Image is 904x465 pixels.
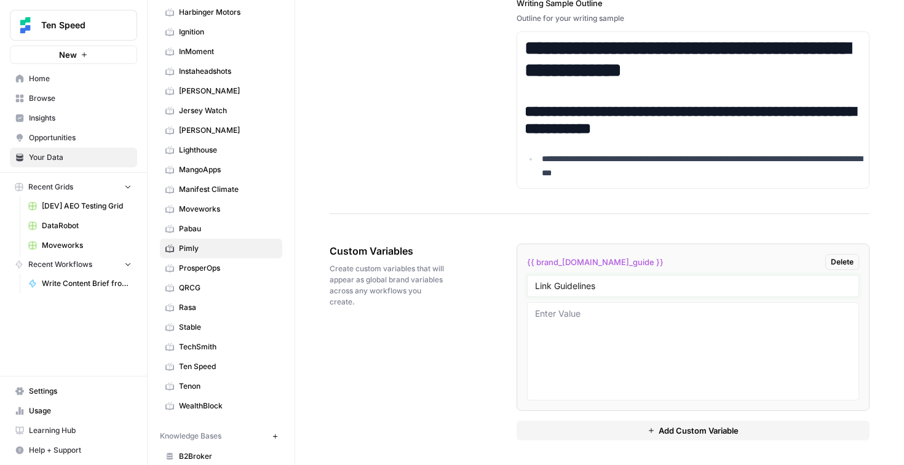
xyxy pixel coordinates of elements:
[160,317,282,337] a: Stable
[825,254,859,270] button: Delete
[179,381,277,392] span: Tenon
[29,425,132,436] span: Learning Hub
[179,145,277,156] span: Lighthouse
[42,220,132,231] span: DataRobot
[160,62,282,81] a: Instaheadshots
[10,401,137,421] a: Usage
[59,49,77,61] span: New
[10,255,137,274] button: Recent Workflows
[10,10,137,41] button: Workspace: Ten Speed
[42,278,132,289] span: Write Content Brief from Keyword [DEV]
[179,263,277,274] span: ProsperOps
[23,196,137,216] a: [DEV] AEO Testing Grid
[160,121,282,140] a: [PERSON_NAME]
[29,405,132,416] span: Usage
[160,199,282,219] a: Moveworks
[831,256,854,268] span: Delete
[29,445,132,456] span: Help + Support
[160,140,282,160] a: Lighthouse
[10,89,137,108] a: Browse
[179,400,277,411] span: WealthBlock
[14,14,36,36] img: Ten Speed Logo
[10,421,137,440] a: Learning Hub
[29,93,132,104] span: Browse
[179,85,277,97] span: [PERSON_NAME]
[10,69,137,89] a: Home
[179,66,277,77] span: Instaheadshots
[179,322,277,333] span: Stable
[527,256,664,268] span: {{ brand_[DOMAIN_NAME]_guide }}
[10,108,137,128] a: Insights
[160,42,282,62] a: InMoment
[29,113,132,124] span: Insights
[10,148,137,167] a: Your Data
[160,298,282,317] a: Rasa
[179,451,277,462] span: B2Broker
[179,223,277,234] span: Pabau
[23,236,137,255] a: Moveworks
[160,431,221,442] span: Knowledge Bases
[179,7,277,18] span: Harbinger Motors
[517,421,870,440] button: Add Custom Variable
[179,184,277,195] span: Manifest Climate
[179,204,277,215] span: Moveworks
[23,274,137,293] a: Write Content Brief from Keyword [DEV]
[179,341,277,352] span: TechSmith
[160,258,282,278] a: ProsperOps
[179,105,277,116] span: Jersey Watch
[29,132,132,143] span: Opportunities
[160,337,282,357] a: TechSmith
[160,396,282,416] a: WealthBlock
[179,361,277,372] span: Ten Speed
[160,2,282,22] a: Harbinger Motors
[29,73,132,84] span: Home
[23,216,137,236] a: DataRobot
[179,46,277,57] span: InMoment
[41,19,116,31] span: Ten Speed
[179,243,277,254] span: Pimly
[517,13,870,24] div: Outline for your writing sample
[160,219,282,239] a: Pabau
[42,240,132,251] span: Moveworks
[29,152,132,163] span: Your Data
[160,22,282,42] a: Ignition
[179,302,277,313] span: Rasa
[28,181,73,193] span: Recent Grids
[160,278,282,298] a: QRCG
[160,180,282,199] a: Manifest Climate
[179,125,277,136] span: [PERSON_NAME]
[10,46,137,64] button: New
[10,128,137,148] a: Opportunities
[179,164,277,175] span: MangoApps
[10,381,137,401] a: Settings
[179,282,277,293] span: QRCG
[160,81,282,101] a: [PERSON_NAME]
[10,440,137,460] button: Help + Support
[28,259,92,270] span: Recent Workflows
[179,26,277,38] span: Ignition
[535,280,852,292] input: Variable Name
[659,424,739,437] span: Add Custom Variable
[160,239,282,258] a: Pimly
[29,386,132,397] span: Settings
[42,201,132,212] span: [DEV] AEO Testing Grid
[10,178,137,196] button: Recent Grids
[330,244,448,258] span: Custom Variables
[160,357,282,376] a: Ten Speed
[160,376,282,396] a: Tenon
[160,160,282,180] a: MangoApps
[160,101,282,121] a: Jersey Watch
[330,263,448,308] span: Create custom variables that will appear as global brand variables across any workflows you create.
